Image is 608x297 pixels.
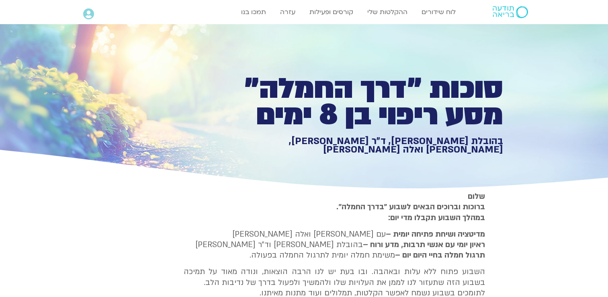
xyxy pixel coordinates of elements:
a: עזרה [276,4,299,20]
b: תרגול חמלה בחיי היום יום – [395,250,485,260]
a: קורסים ופעילות [305,4,357,20]
p: עם [PERSON_NAME] ואלה [PERSON_NAME] בהובלת [PERSON_NAME] וד״ר [PERSON_NAME] משימת חמלה יומית לתרג... [184,229,485,261]
strong: מדיטציה ושיחת פתיחה יומית – [386,229,485,239]
a: לוח שידורים [418,4,460,20]
strong: ברוכות וברוכים הבאים לשבוע ״בדרך החמלה״. במהלך השבוע תקבלו מדי יום: [336,202,485,223]
img: תודעה בריאה [493,6,528,18]
h1: בהובלת [PERSON_NAME], ד״ר [PERSON_NAME], [PERSON_NAME] ואלה [PERSON_NAME] [225,137,503,154]
b: ראיון יומי עם אנשי תרבות, מדע ורוח – [363,239,485,250]
strong: שלום [468,191,485,202]
a: תמכו בנו [237,4,270,20]
h1: סוכות ״דרך החמלה״ מסע ריפוי בן 8 ימים [225,76,503,128]
a: ההקלטות שלי [363,4,411,20]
